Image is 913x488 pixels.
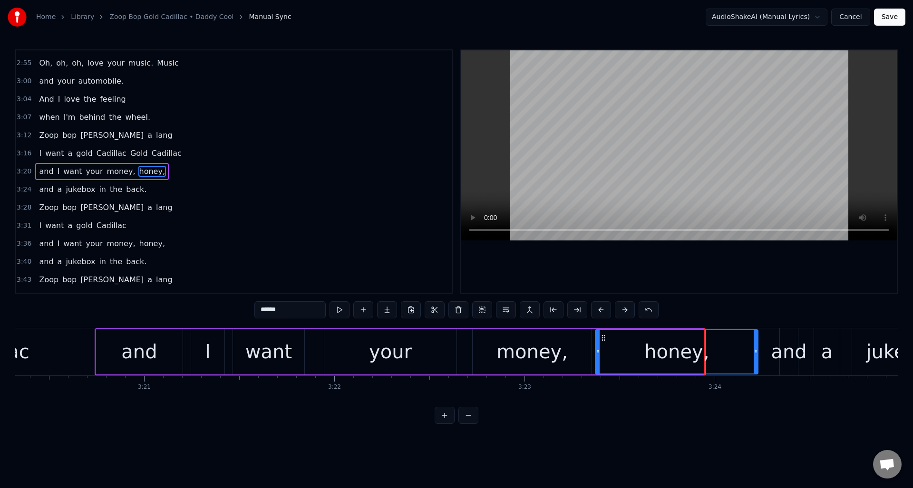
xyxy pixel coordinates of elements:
span: Music [156,57,180,68]
span: 3:40 [17,257,31,267]
span: Zoop [38,274,59,285]
span: money, [106,238,136,249]
span: I [38,220,42,231]
span: Oh, [38,57,53,68]
span: I [38,148,42,159]
span: want [44,292,65,303]
div: your [369,337,412,366]
span: Cadillac [96,148,127,159]
span: and [38,238,54,249]
span: oh, [71,57,85,68]
span: Cadillac [151,148,183,159]
span: and [38,184,54,195]
div: I [205,337,211,366]
span: behind [78,112,106,123]
span: in [98,256,107,267]
span: jukebox [65,184,96,195]
span: Gold [129,292,149,303]
span: a [146,202,153,213]
span: Cadillac [96,220,127,231]
span: want [62,238,83,249]
a: Library [71,12,94,22]
span: And [38,94,55,105]
span: gold [75,292,94,303]
div: 3:23 [518,383,531,391]
span: and [38,166,54,177]
div: and [121,337,157,366]
span: [PERSON_NAME] [79,274,145,285]
span: 3:16 [17,149,31,158]
span: oh, [55,57,69,68]
span: a [57,256,63,267]
button: Save [874,9,905,26]
span: gold [75,220,94,231]
span: your [85,238,104,249]
div: want [245,337,292,366]
span: a [67,292,73,303]
div: 3:24 [709,383,721,391]
span: bop [61,202,78,213]
span: [PERSON_NAME] [79,202,145,213]
span: back. [125,184,147,195]
span: and [38,256,54,267]
span: 3:12 [17,131,31,140]
span: 3:28 [17,203,31,212]
nav: breadcrumb [36,12,291,22]
span: gold [75,148,94,159]
span: a [146,130,153,141]
span: lang [155,130,174,141]
span: a [57,184,63,195]
div: a [821,337,833,366]
span: want [62,166,83,177]
span: 3:04 [17,95,31,104]
span: your [57,76,76,86]
span: I [57,238,61,249]
span: I [57,94,61,105]
span: jukebox [65,256,96,267]
span: automobile. [78,76,125,86]
span: the [109,184,123,195]
span: Manual Sync [249,12,291,22]
span: a [67,220,73,231]
span: the [108,112,122,123]
span: want [44,220,65,231]
span: want [44,148,65,159]
img: youka [8,8,27,27]
span: Zoop [38,202,59,213]
span: wheel. [125,112,151,123]
span: Cadillac [151,292,183,303]
span: 3:43 [17,275,31,285]
span: a [146,274,153,285]
span: feeling [99,94,127,105]
div: 3:21 [138,383,151,391]
span: I [38,292,42,303]
span: lang [155,274,174,285]
span: back. [125,256,147,267]
span: 3:07 [17,113,31,122]
div: and [771,337,806,366]
a: Zoop Bop Gold Cadillac • Daddy Cool [109,12,233,22]
span: when [38,112,60,123]
span: money, [106,166,136,177]
span: in [98,184,107,195]
span: Cadillac [96,292,127,303]
span: and [38,76,54,86]
span: honey, [138,238,166,249]
span: honey, [138,166,166,177]
div: money, [496,337,568,366]
span: the [109,256,123,267]
span: music. [127,57,154,68]
a: Open chat [873,450,902,478]
div: 3:22 [328,383,341,391]
span: Gold [129,148,149,159]
span: your [85,166,104,177]
span: Zoop [38,130,59,141]
span: 2:55 [17,58,31,68]
a: Home [36,12,56,22]
button: Cancel [831,9,870,26]
span: 3:24 [17,185,31,194]
div: honey, [644,337,709,366]
span: love [87,57,105,68]
span: bop [61,130,78,141]
span: love [63,94,81,105]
